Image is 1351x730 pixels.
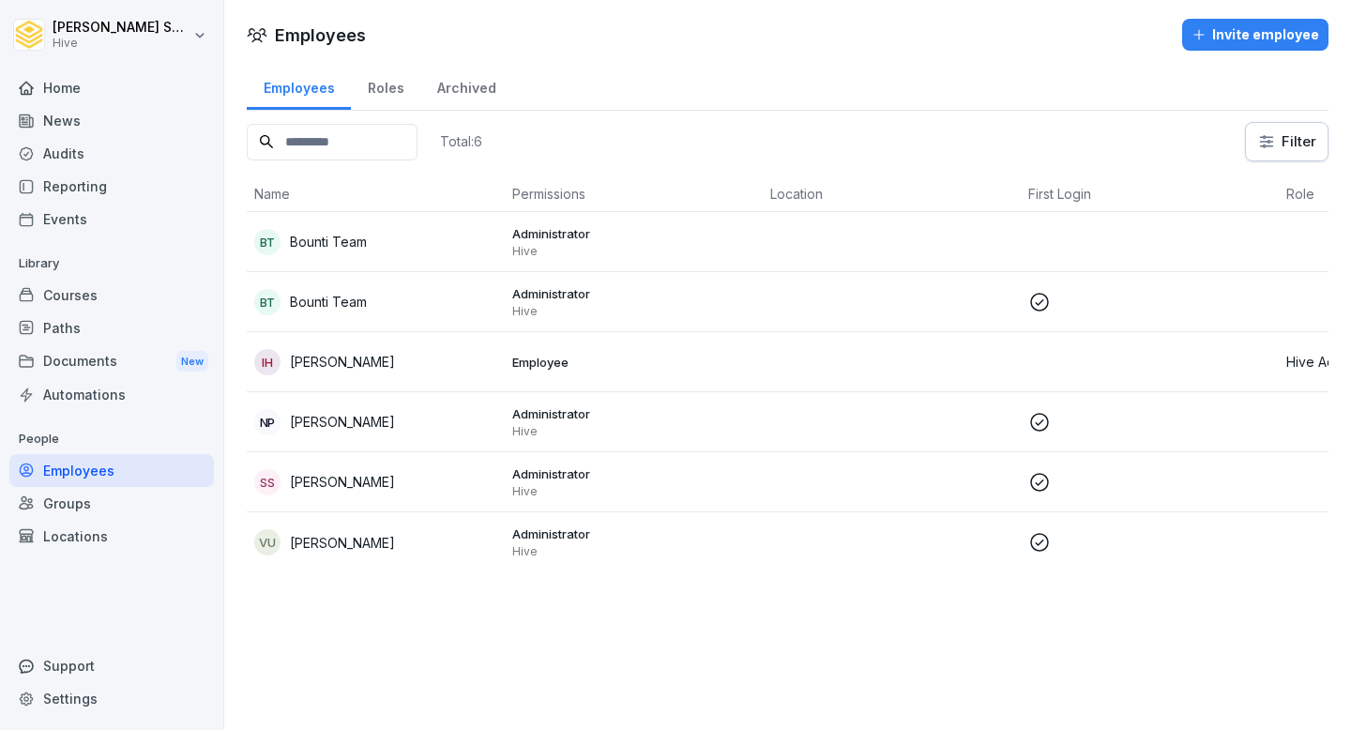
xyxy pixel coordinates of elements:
[512,354,755,371] p: Employee
[512,225,755,242] p: Administrator
[247,176,505,212] th: Name
[290,292,367,312] p: Bounti Team
[254,469,281,495] div: SS
[9,424,214,454] p: People
[512,544,755,559] p: Hive
[1021,176,1279,212] th: First Login
[763,176,1021,212] th: Location
[290,533,395,553] p: [PERSON_NAME]
[290,472,395,492] p: [PERSON_NAME]
[9,682,214,715] a: Settings
[351,62,420,110] a: Roles
[512,405,755,422] p: Administrator
[440,132,482,150] p: Total: 6
[512,484,755,499] p: Hive
[9,137,214,170] a: Audits
[9,649,214,682] div: Support
[420,62,512,110] a: Archived
[254,349,281,375] div: IH
[9,344,214,379] div: Documents
[9,279,214,312] a: Courses
[176,351,208,373] div: New
[505,176,763,212] th: Permissions
[9,454,214,487] a: Employees
[9,487,214,520] a: Groups
[9,203,214,236] a: Events
[1257,132,1316,151] div: Filter
[1246,123,1328,160] button: Filter
[9,312,214,344] a: Paths
[9,104,214,137] a: News
[53,20,190,36] p: [PERSON_NAME] Shetty
[254,289,281,315] div: BT
[9,520,214,553] a: Locations
[512,465,755,482] p: Administrator
[290,352,395,372] p: [PERSON_NAME]
[290,412,395,432] p: [PERSON_NAME]
[254,529,281,555] div: VU
[9,170,214,203] a: Reporting
[290,232,367,251] p: Bounti Team
[53,37,190,50] p: Hive
[1192,24,1319,45] div: Invite employee
[512,285,755,302] p: Administrator
[247,62,351,110] a: Employees
[9,71,214,104] a: Home
[512,304,755,319] p: Hive
[1182,19,1328,51] button: Invite employee
[512,424,755,439] p: Hive
[254,409,281,435] div: NP
[9,378,214,411] a: Automations
[254,229,281,255] div: BT
[9,249,214,279] p: Library
[512,525,755,542] p: Administrator
[512,244,755,259] p: Hive
[275,23,366,48] h1: Employees
[9,344,214,379] a: DocumentsNew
